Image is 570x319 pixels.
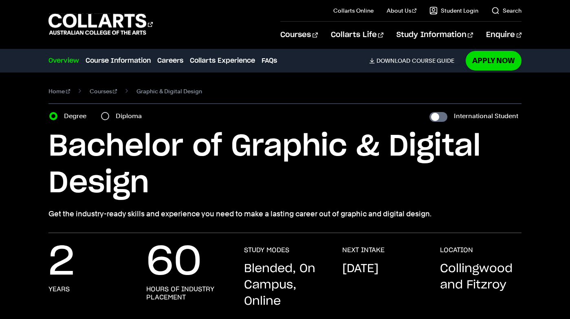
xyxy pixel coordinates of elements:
p: 60 [146,246,202,279]
p: Blended, On Campus, Online [244,261,326,310]
span: Graphic & Digital Design [136,86,202,97]
a: Search [491,7,522,15]
a: Course Information [86,56,151,66]
a: Collarts Experience [190,56,255,66]
p: [DATE] [342,261,379,277]
h3: hours of industry placement [146,285,228,301]
div: Go to homepage [48,13,153,36]
p: Collingwood and Fitzroy [440,261,522,293]
a: Apply Now [466,51,522,70]
h3: STUDY MODES [244,246,289,254]
a: Careers [157,56,183,66]
a: DownloadCourse Guide [369,57,461,64]
a: Study Information [396,22,473,48]
h3: LOCATION [440,246,473,254]
label: Degree [64,110,91,122]
a: Collarts Life [331,22,383,48]
a: Home [48,86,70,97]
a: Student Login [429,7,478,15]
h1: Bachelor of Graphic & Digital Design [48,128,522,202]
label: Diploma [116,110,147,122]
a: FAQs [262,56,277,66]
a: Courses [90,86,117,97]
span: Download [376,57,410,64]
h3: NEXT INTAKE [342,246,385,254]
p: 2 [48,246,75,279]
label: International Student [454,110,518,122]
h3: years [48,285,70,293]
a: Overview [48,56,79,66]
a: Collarts Online [333,7,374,15]
a: Enquire [486,22,522,48]
p: Get the industry-ready skills and experience you need to make a lasting career out of graphic and... [48,208,522,220]
a: About Us [387,7,417,15]
a: Courses [280,22,317,48]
